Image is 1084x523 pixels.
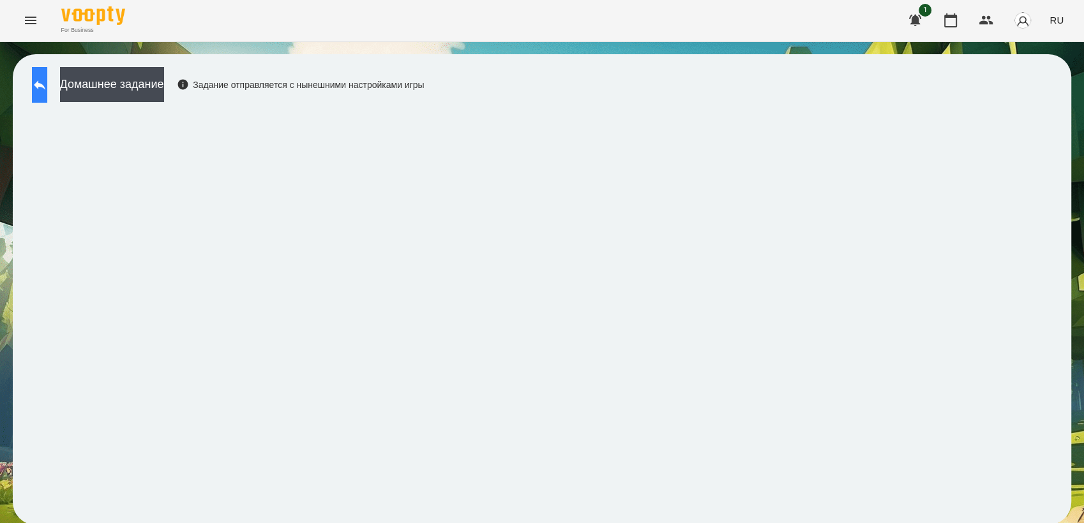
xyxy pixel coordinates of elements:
img: Voopty Logo [61,6,125,25]
img: avatar_s.png [1014,11,1032,29]
button: RU [1044,8,1069,32]
span: RU [1050,13,1064,27]
span: 1 [919,4,931,17]
button: Домашнее задание [60,67,164,102]
span: For Business [61,26,125,34]
button: Menu [15,5,46,36]
div: Задание отправляется с нынешними настройками игры [177,78,425,91]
